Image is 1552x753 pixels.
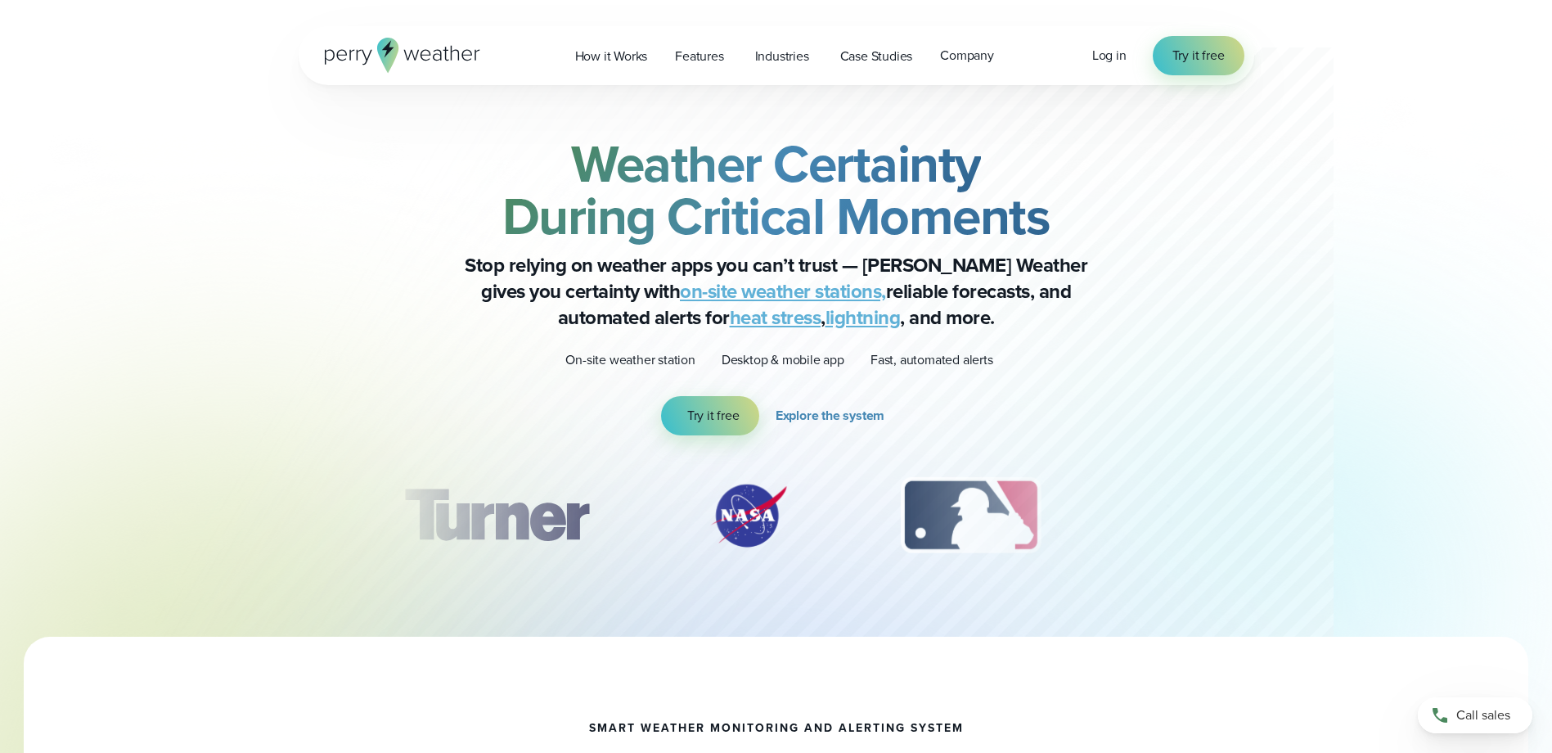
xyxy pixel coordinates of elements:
a: Case Studies [826,39,927,73]
span: Features [675,47,723,66]
img: MLB.svg [884,475,1057,557]
div: 1 of 12 [380,475,612,557]
span: Try it free [687,406,740,426]
div: 2 of 12 [691,475,806,557]
a: Try it free [1153,36,1244,75]
p: Desktop & mobile app [722,350,844,370]
span: Try it free [1172,46,1225,65]
p: Fast, automated alerts [870,350,993,370]
h1: smart weather monitoring and alerting system [589,722,964,735]
a: Call sales [1418,697,1532,733]
strong: Weather Certainty During Critical Moments [502,125,1050,255]
div: 3 of 12 [884,475,1057,557]
span: Explore the system [776,406,884,426]
a: heat stress [730,303,821,332]
span: Company [940,46,994,65]
span: How it Works [575,47,648,66]
div: 4 of 12 [1136,475,1266,557]
img: Turner-Construction_1.svg [380,475,612,557]
span: Case Studies [840,47,913,66]
a: Try it free [661,396,759,435]
a: Log in [1092,46,1127,65]
p: On-site weather station [565,350,695,370]
img: PGA.svg [1136,475,1266,557]
span: Industries [755,47,809,66]
a: How it Works [561,39,662,73]
a: Explore the system [776,396,891,435]
a: lightning [825,303,901,332]
p: Stop relying on weather apps you can’t trust — [PERSON_NAME] Weather gives you certainty with rel... [449,252,1104,331]
span: Call sales [1456,706,1510,725]
img: NASA.svg [691,475,806,557]
div: slideshow [380,475,1172,565]
a: on-site weather stations, [680,277,886,306]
